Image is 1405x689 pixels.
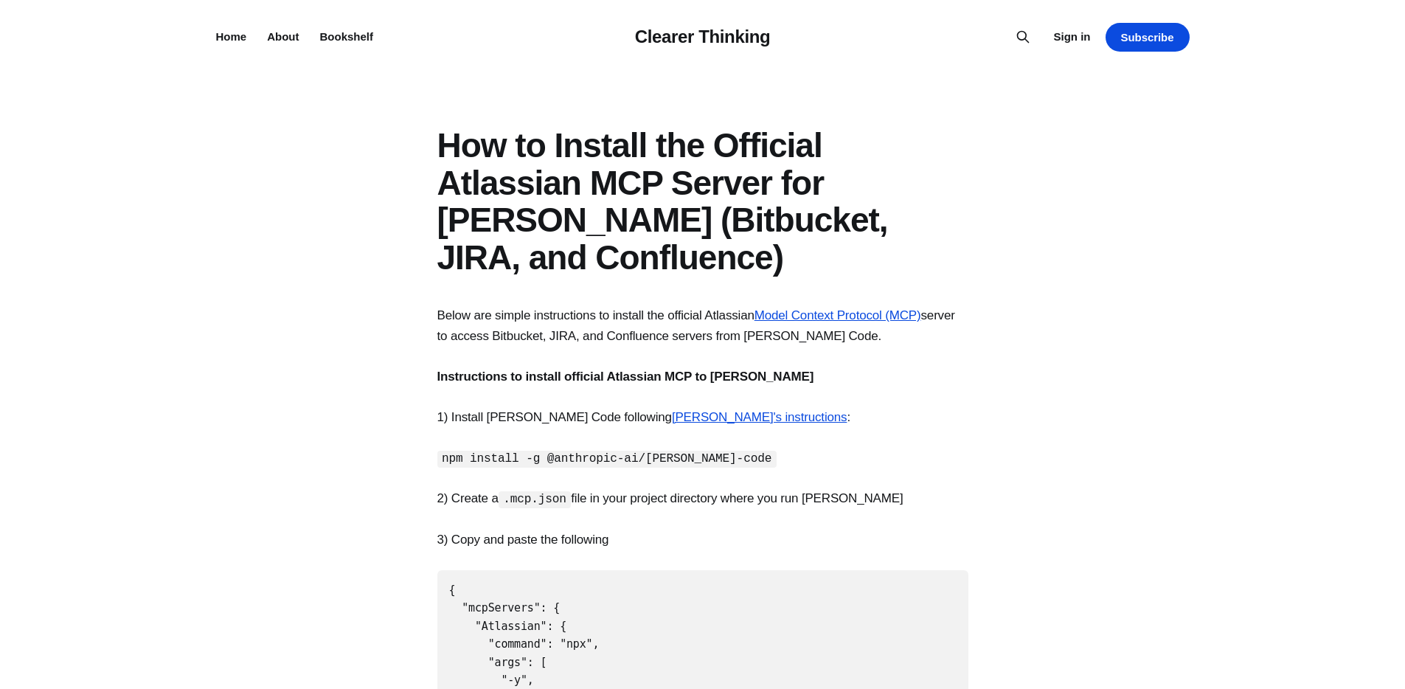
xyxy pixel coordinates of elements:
p: 1) Install [PERSON_NAME] Code following : [437,407,968,427]
strong: Instructions to install official Atlassian MCP to [PERSON_NAME] [437,370,814,384]
h1: How to Install the Official Atlassian MCP Server for [PERSON_NAME] (Bitbucket, JIRA, and Confluence) [437,127,968,276]
a: Home [216,30,247,43]
a: Clearer Thinking [635,27,771,46]
p: 2) Create a file in your project directory where you run [PERSON_NAME] [437,488,968,508]
p: Below are simple instructions to install the official Atlassian server to access Bitbucket, JIRA,... [437,305,968,345]
a: Sign in [1054,28,1091,46]
code: .mcp.json [499,491,572,508]
a: Subscribe [1106,23,1190,52]
a: Bookshelf [320,30,374,43]
a: Model Context Protocol (MCP) [754,308,921,322]
code: npm install -g @anthropic-ai/[PERSON_NAME]-code [437,451,777,468]
a: [PERSON_NAME]'s instructions [672,410,847,424]
button: Search this site [1011,25,1035,49]
a: About [267,30,299,43]
p: 3) Copy and paste the following [437,530,968,550]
